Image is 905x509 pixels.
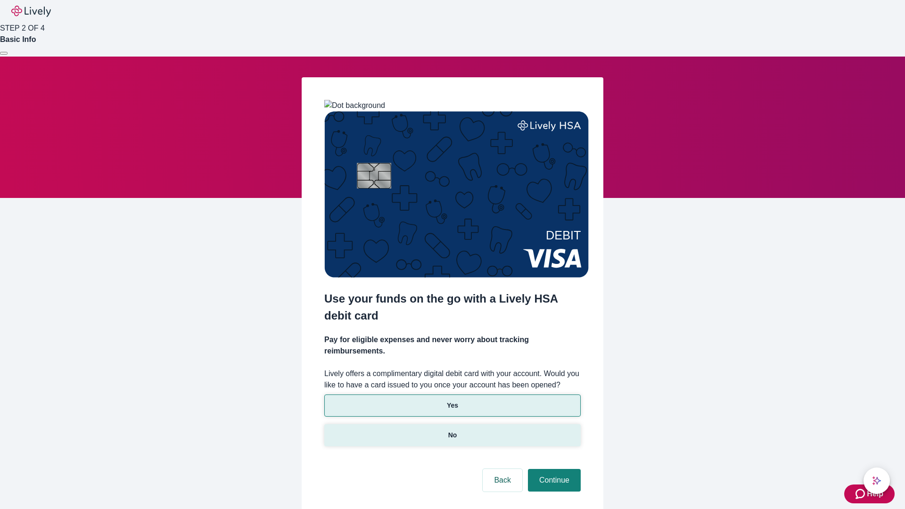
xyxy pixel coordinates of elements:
[867,488,883,500] span: Help
[528,469,581,492] button: Continue
[844,484,895,503] button: Zendesk support iconHelp
[872,476,881,485] svg: Lively AI Assistant
[324,368,581,391] label: Lively offers a complimentary digital debit card with your account. Would you like to have a card...
[447,401,458,410] p: Yes
[324,100,385,111] img: Dot background
[324,334,581,357] h4: Pay for eligible expenses and never worry about tracking reimbursements.
[448,430,457,440] p: No
[324,424,581,446] button: No
[324,111,589,278] img: Debit card
[856,488,867,500] svg: Zendesk support icon
[324,394,581,417] button: Yes
[324,290,581,324] h2: Use your funds on the go with a Lively HSA debit card
[483,469,522,492] button: Back
[11,6,51,17] img: Lively
[864,468,890,494] button: chat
